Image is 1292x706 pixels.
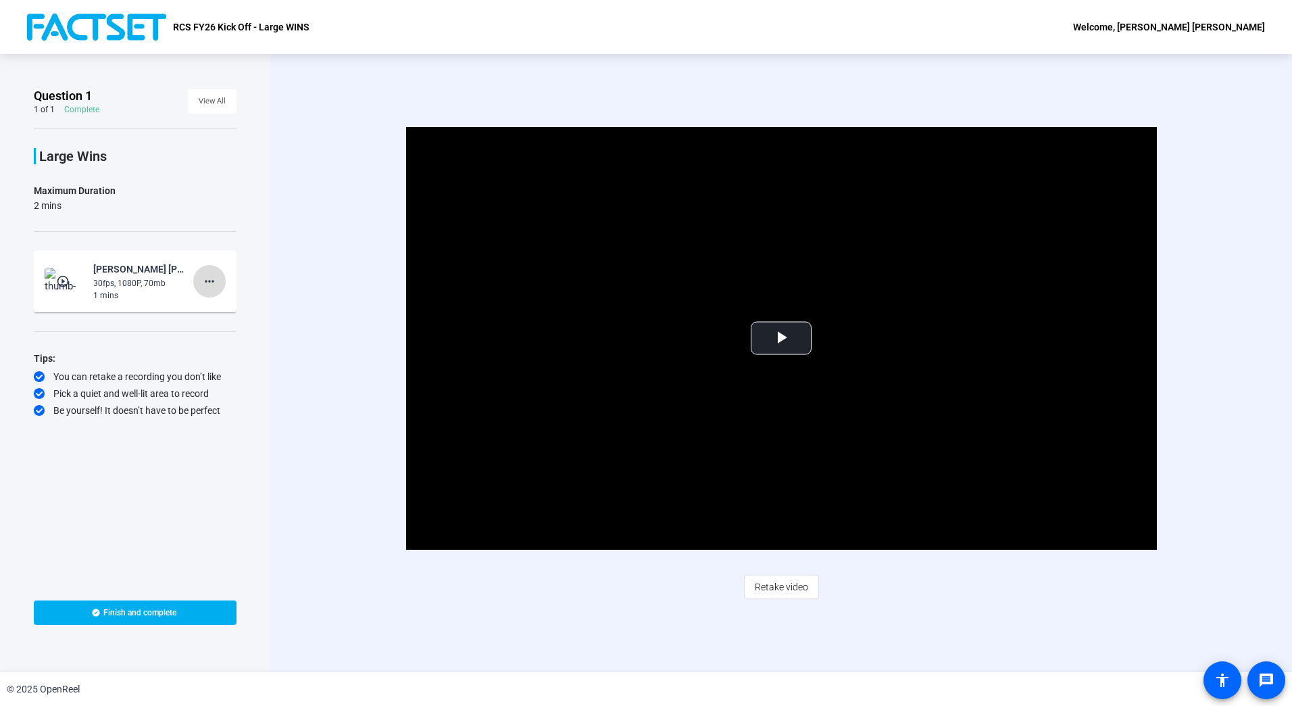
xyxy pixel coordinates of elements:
div: 1 mins [93,289,184,302]
img: OpenReel logo [27,14,166,41]
div: Complete [64,104,99,115]
button: View All [188,89,237,114]
div: 1 of 1 [34,104,55,115]
mat-icon: more_horiz [201,273,218,289]
div: You can retake a recording you don’t like [34,370,237,383]
div: 30fps, 1080P, 70mb [93,277,184,289]
span: Question 1 [34,88,92,104]
span: Retake video [755,574,808,600]
img: thumb-nail [45,268,84,295]
button: Play Video [751,322,812,355]
mat-icon: message [1258,672,1274,688]
div: Maximum Duration [34,183,116,199]
mat-icon: accessibility [1214,672,1231,688]
div: Welcome, [PERSON_NAME] [PERSON_NAME] [1073,19,1265,35]
div: [PERSON_NAME] [PERSON_NAME]-RCS FY26 Kick Off - Large WINS-RCS FY26 Kick Off - Large WINS-1756854... [93,261,184,277]
span: Finish and complete [103,607,176,618]
div: Video Player [406,127,1157,550]
p: RCS FY26 Kick Off - Large WINS [173,19,309,35]
div: © 2025 OpenReel [7,682,80,697]
div: 2 mins [34,199,116,212]
mat-icon: play_circle_outline [56,275,72,288]
span: View All [199,91,226,112]
button: Finish and complete [34,601,237,625]
div: Be yourself! It doesn’t have to be perfect [34,404,237,417]
button: Retake video [744,575,819,599]
div: Pick a quiet and well-lit area to record [34,387,237,400]
div: Tips: [34,350,237,367]
p: Large Wins [39,148,237,164]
